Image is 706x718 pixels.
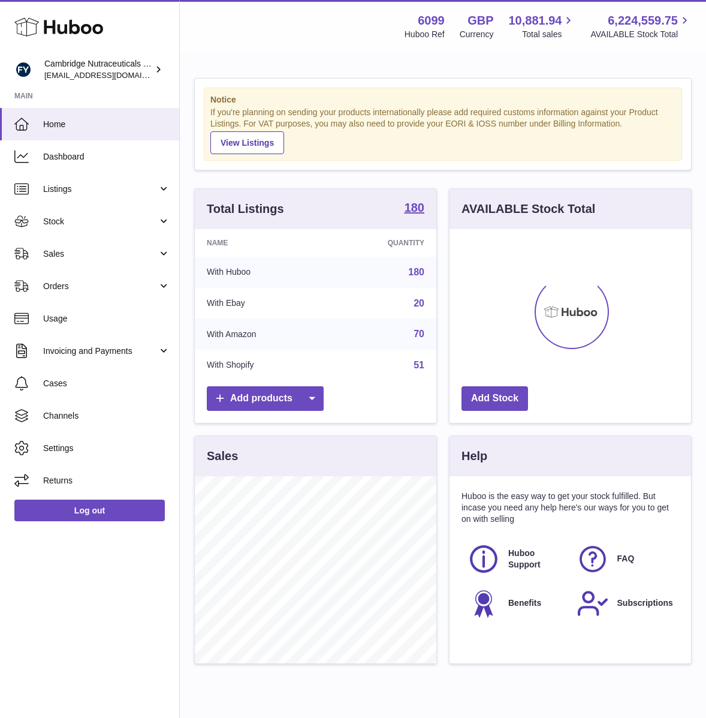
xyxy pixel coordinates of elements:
span: Total sales [522,29,575,40]
a: Benefits [467,587,565,620]
a: 10,881.94 Total sales [508,13,575,40]
span: Subscriptions [617,597,673,609]
span: Benefits [508,597,541,609]
a: Subscriptions [577,587,674,620]
img: huboo@camnutra.com [14,61,32,79]
span: Invoicing and Payments [43,346,158,357]
span: Huboo Support [508,548,563,570]
a: Huboo Support [467,543,565,575]
div: If you're planning on sending your products internationally please add required customs informati... [210,107,675,154]
h3: Sales [207,448,238,464]
a: 180 [405,202,424,216]
span: Cases [43,378,170,389]
span: Returns [43,475,170,486]
a: 70 [414,329,424,339]
a: Add Stock [461,386,528,411]
h3: Help [461,448,487,464]
span: Home [43,119,170,130]
td: With Shopify [195,350,327,381]
span: [EMAIL_ADDRESS][DOMAIN_NAME] [44,70,176,80]
span: Dashboard [43,151,170,163]
h3: AVAILABLE Stock Total [461,201,595,217]
span: AVAILABLE Stock Total [590,29,692,40]
div: Huboo Ref [405,29,445,40]
th: Quantity [327,229,436,257]
strong: Notice [210,94,675,106]
a: 51 [414,360,424,370]
a: View Listings [210,131,284,154]
a: Add products [207,386,324,411]
span: 10,881.94 [508,13,562,29]
span: 6,224,559.75 [608,13,678,29]
strong: 180 [405,202,424,214]
a: Log out [14,500,165,521]
span: Listings [43,184,158,195]
span: Usage [43,313,170,325]
div: Currency [460,29,494,40]
td: With Ebay [195,288,327,319]
a: 20 [414,298,424,308]
th: Name [195,229,327,257]
strong: 6099 [418,13,445,29]
td: With Huboo [195,257,327,288]
a: 6,224,559.75 AVAILABLE Stock Total [590,13,692,40]
p: Huboo is the easy way to get your stock fulfilled. But incase you need any help here's our ways f... [461,491,679,525]
span: Settings [43,443,170,454]
span: Orders [43,281,158,292]
h3: Total Listings [207,201,284,217]
td: With Amazon [195,319,327,350]
span: Channels [43,410,170,422]
a: FAQ [577,543,674,575]
span: Sales [43,248,158,260]
strong: GBP [467,13,493,29]
span: Stock [43,216,158,227]
div: Cambridge Nutraceuticals Ltd [44,58,152,81]
a: 180 [408,267,424,277]
span: FAQ [617,553,635,564]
